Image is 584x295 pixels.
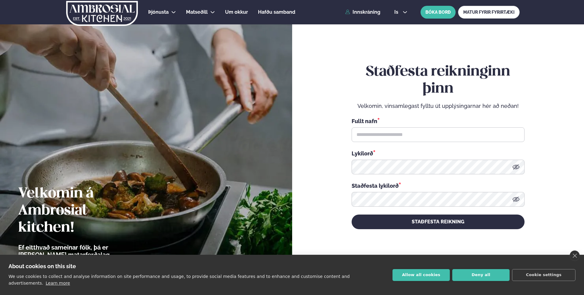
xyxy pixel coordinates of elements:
p: Ef eitthvað sameinar fólk, þá er [PERSON_NAME] matarferðalag. [18,244,145,258]
a: Innskráning [345,9,380,15]
a: Um okkur [225,9,248,16]
div: Staðfesta lykilorð [352,182,525,190]
button: Deny all [452,269,510,281]
button: STAÐFESTA REIKNING [352,215,525,229]
a: Learn more [46,281,70,286]
span: Matseðill [186,9,208,15]
button: BÓKA BORÐ [421,6,456,19]
h2: Velkomin á Ambrosial kitchen! [18,185,145,236]
span: Um okkur [225,9,248,15]
button: is [389,10,412,15]
button: Allow all cookies [392,269,450,281]
span: Hafðu samband [258,9,295,15]
a: Matseðill [186,9,208,16]
a: Þjónusta [148,9,169,16]
span: is [394,10,400,15]
a: close [570,251,580,261]
strong: About cookies on this site [9,263,76,269]
div: Fullt nafn [352,117,525,125]
div: Lykilorð [352,149,525,157]
p: We use cookies to collect and analyse information on site performance and usage, to provide socia... [9,274,350,286]
a: Hafðu samband [258,9,295,16]
h2: Staðfesta reikninginn þinn [352,63,525,98]
p: Velkomin, vinsamlegast fylltu út upplýsingarnar hér að neðan! [352,102,525,110]
button: Cookie settings [512,269,575,281]
img: logo [66,1,138,26]
span: Þjónusta [148,9,169,15]
a: MATUR FYRIR FYRIRTÆKI [458,6,520,19]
